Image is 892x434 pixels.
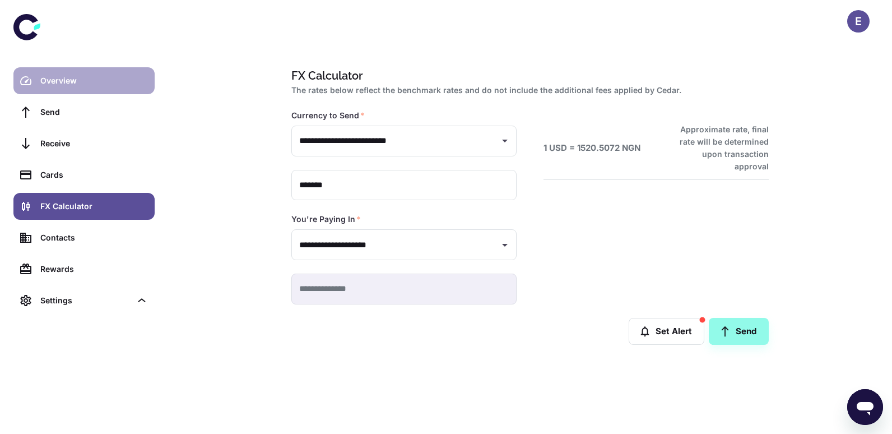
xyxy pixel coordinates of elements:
[709,318,769,345] a: Send
[291,214,361,225] label: You're Paying In
[291,67,764,84] h1: FX Calculator
[40,200,148,213] div: FX Calculator
[13,224,155,251] a: Contacts
[13,193,155,220] a: FX Calculator
[13,67,155,94] a: Overview
[497,237,513,253] button: Open
[40,75,148,87] div: Overview
[40,169,148,181] div: Cards
[40,106,148,118] div: Send
[13,130,155,157] a: Receive
[667,123,769,173] h6: Approximate rate, final rate will be determined upon transaction approval
[543,142,640,155] h6: 1 USD = 1520.5072 NGN
[40,263,148,275] div: Rewards
[497,133,513,149] button: Open
[13,161,155,188] a: Cards
[40,232,148,244] div: Contacts
[13,287,155,314] div: Settings
[291,110,365,121] label: Currency to Send
[629,318,704,345] button: Set Alert
[40,137,148,150] div: Receive
[13,99,155,126] a: Send
[847,10,870,33] button: E
[13,256,155,283] a: Rewards
[40,294,131,307] div: Settings
[847,389,883,425] iframe: Button to launch messaging window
